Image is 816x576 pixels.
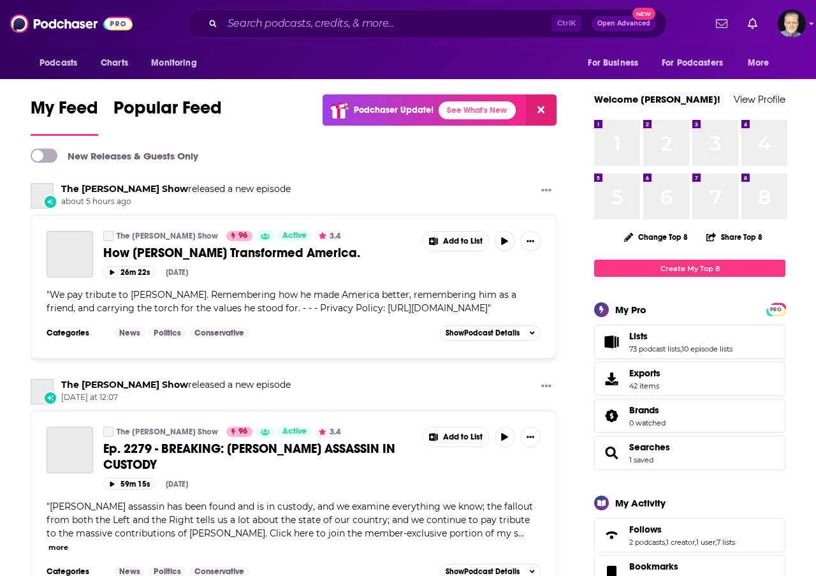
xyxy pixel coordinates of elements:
[629,524,662,535] span: Follows
[47,289,516,314] span: We pay tribute to [PERSON_NAME]. Remembering how he made America better, remembering him as a fri...
[748,54,769,72] span: More
[615,497,666,509] div: My Activity
[536,379,557,395] button: Show More Button
[615,304,646,316] div: My Pro
[114,328,145,338] a: News
[629,418,666,427] a: 0 watched
[354,105,433,115] p: Podchaser Update!
[103,441,395,473] span: Ep. 2279 - BREAKING: [PERSON_NAME] ASSASSIN IN CUSTODY
[629,404,666,416] a: Brands
[47,328,104,338] h3: Categories
[151,54,196,72] span: Monitoring
[282,230,307,242] span: Active
[599,370,624,388] span: Exports
[629,367,660,379] span: Exports
[103,266,156,278] button: 26m 22s
[594,362,785,396] a: Exports
[629,404,659,416] span: Brands
[717,538,735,547] a: 7 lists
[61,183,188,195] a: The Ben Shapiro Show
[629,538,665,547] a: 2 podcasts
[629,455,653,464] a: 1 saved
[43,195,57,209] div: New Episode
[31,97,98,126] span: My Feed
[61,379,188,390] a: The Ben Shapiro Show
[189,328,249,338] a: Conservative
[439,101,516,119] a: See What's New
[446,567,520,576] span: Show Podcast Details
[47,501,533,539] span: "
[282,425,307,438] span: Active
[443,237,483,246] span: Add to List
[31,51,94,75] button: open menu
[31,97,98,136] a: My Feed
[629,330,648,342] span: Lists
[594,436,785,470] span: Searches
[187,9,667,38] div: Search podcasts, credits, & more...
[166,268,188,277] div: [DATE]
[739,51,785,75] button: open menu
[629,441,670,453] a: Searches
[594,325,785,359] span: Lists
[599,407,624,425] a: Brands
[594,93,720,105] a: Welcome [PERSON_NAME]!
[778,10,806,38] span: Logged in as JonesLiterary
[681,344,732,353] a: 10 episode lists
[315,231,344,241] button: 3.4
[222,13,551,34] input: Search podcasts, credits, & more...
[238,230,247,242] span: 96
[599,526,624,544] a: Follows
[61,183,291,195] h3: released a new episode
[629,561,703,572] a: Bookmarks
[662,54,723,72] span: For Podcasters
[588,54,638,72] span: For Business
[47,231,93,277] a: How Charlie Kirk Transformed America.
[47,427,93,473] a: Ep. 2279 - BREAKING: CHARLIE KIRK ASSASSIN IN CUSTODY
[629,381,660,390] span: 42 items
[47,501,533,539] span: [PERSON_NAME] assassin has been found and is in custody, and we examine everything we know; the f...
[101,54,128,72] span: Charts
[734,93,785,105] a: View Profile
[31,149,198,163] a: New Releases & Guests Only
[599,333,624,351] a: Lists
[61,392,291,403] span: [DATE] at 12:07
[40,54,77,72] span: Podcasts
[711,13,732,34] a: Show notifications dropdown
[142,51,213,75] button: open menu
[443,432,483,442] span: Add to List
[653,51,741,75] button: open menu
[103,427,113,437] a: The Ben Shapiro Show
[594,399,785,433] span: Brands
[666,538,695,547] a: 1 creator
[10,11,133,36] a: Podchaser - Follow, Share and Rate Podcasts
[680,344,681,353] span: ,
[629,344,680,353] a: 73 podcast lists
[768,304,783,314] a: PRO
[518,528,524,539] span: ...
[715,538,717,547] span: ,
[696,538,715,547] a: 1 user
[117,427,218,437] a: The [PERSON_NAME] Show
[629,330,732,342] a: Lists
[277,231,312,241] a: Active
[778,10,806,38] button: Show profile menu
[47,289,516,314] span: " "
[579,51,654,75] button: open menu
[594,260,785,277] a: Create My Top 8
[629,524,735,535] a: Follows
[520,231,541,251] button: Show More Button
[43,391,57,405] div: New Episode
[665,538,666,547] span: ,
[743,13,762,34] a: Show notifications dropdown
[277,427,312,437] a: Active
[446,329,520,337] span: Show Podcast Details
[238,425,247,438] span: 96
[778,10,806,38] img: User Profile
[61,196,291,207] span: about 5 hours ago
[629,561,678,572] span: Bookmarks
[113,97,222,126] span: Popular Feed
[31,183,54,209] a: The Ben Shapiro Show
[48,542,68,553] button: more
